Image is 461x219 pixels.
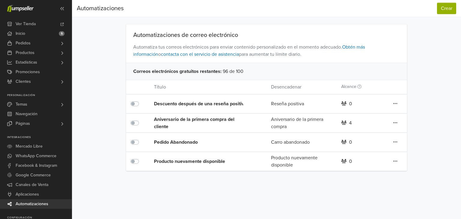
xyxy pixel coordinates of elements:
div: 0 [349,158,352,165]
span: Mercado Libre [16,142,43,151]
span: WhatsApp Commerce [16,151,56,161]
div: 0 [349,100,352,107]
div: 0 [349,139,352,146]
span: Pedidos [16,38,31,48]
span: Facebook & Instagram [16,161,57,170]
div: Descuento después de una reseña positiva [154,100,248,107]
span: Estadísticas [16,58,37,67]
div: Automatizaciones [77,2,124,14]
div: Desencadenar [267,83,337,91]
div: Pedido Abandonado [154,139,248,146]
div: 4 [349,119,352,127]
span: Promociones [16,67,40,77]
span: Aplicaciones [16,190,39,199]
span: Navegación [16,109,38,119]
span: Canales de Venta [16,180,48,190]
div: Automatizaciones de correo electrónico [126,31,407,39]
div: Aniversario de la primera compra del cliente [154,116,248,130]
span: Páginas [16,119,30,128]
span: Correos electrónicos gratuitos restantes : [133,68,221,75]
span: Automatiza tus correos electrónicos para enviar contenido personalizado en el momento adecuado. o... [126,39,407,63]
div: Aniversario de la primera compra [267,116,337,130]
div: Producto nuevamente disponible [267,154,337,169]
div: Carro abandonado [267,139,337,146]
span: Inicio [16,29,25,38]
div: Título [149,83,267,91]
span: Google Commerce [16,170,51,180]
div: Reseña positiva [267,100,337,107]
button: Crear [437,3,456,14]
label: Alcance [341,83,361,90]
a: contacta con el servicio de asistencia [161,51,239,57]
div: Producto nuevamente disponible [154,158,248,165]
span: Clientes [16,77,31,86]
span: Automatizaciones [16,199,48,209]
div: 96 de 100 [126,63,407,80]
p: Integraciones [7,136,72,139]
span: 5 [59,31,65,36]
p: Personalización [7,94,72,97]
span: Temas [16,100,27,109]
span: Ver Tienda [16,19,36,29]
span: Productos [16,48,35,58]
